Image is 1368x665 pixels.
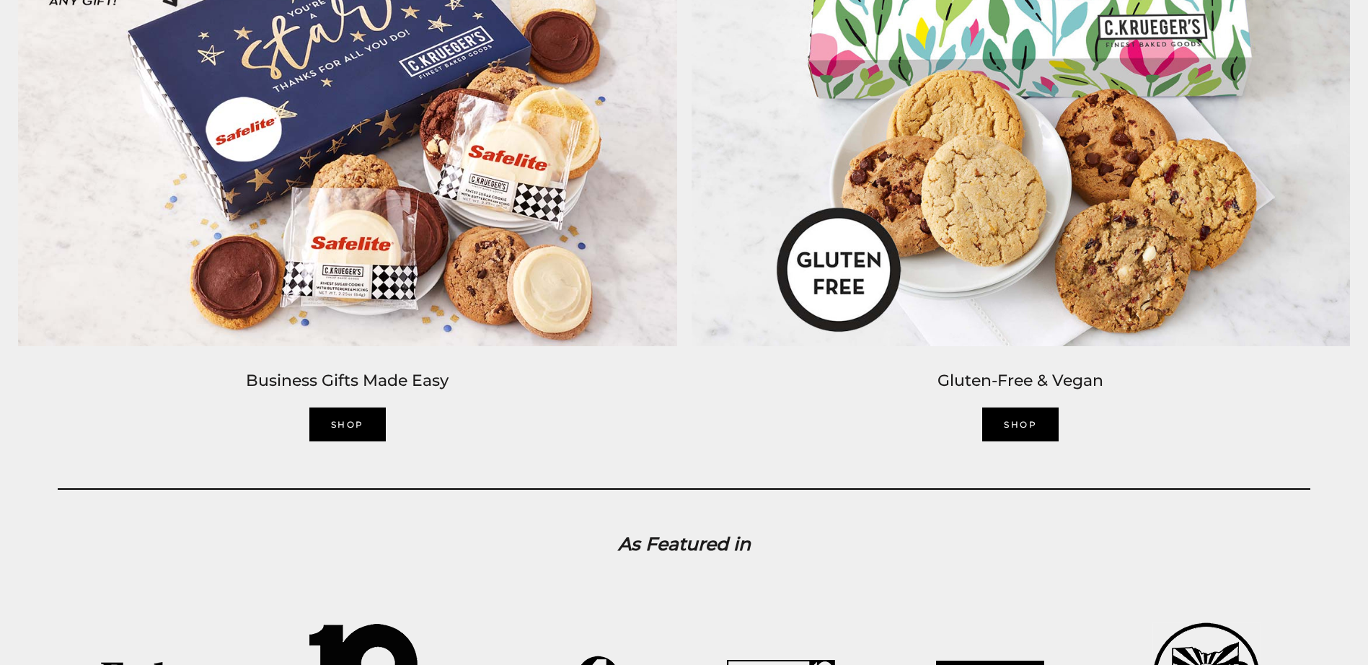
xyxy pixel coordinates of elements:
a: SHOP [309,408,386,441]
a: Shop [982,408,1059,441]
h2: Business Gifts Made Easy [18,368,677,394]
h2: Gluten-Free & Vegan [692,368,1351,394]
strong: As Featured in [618,533,751,555]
